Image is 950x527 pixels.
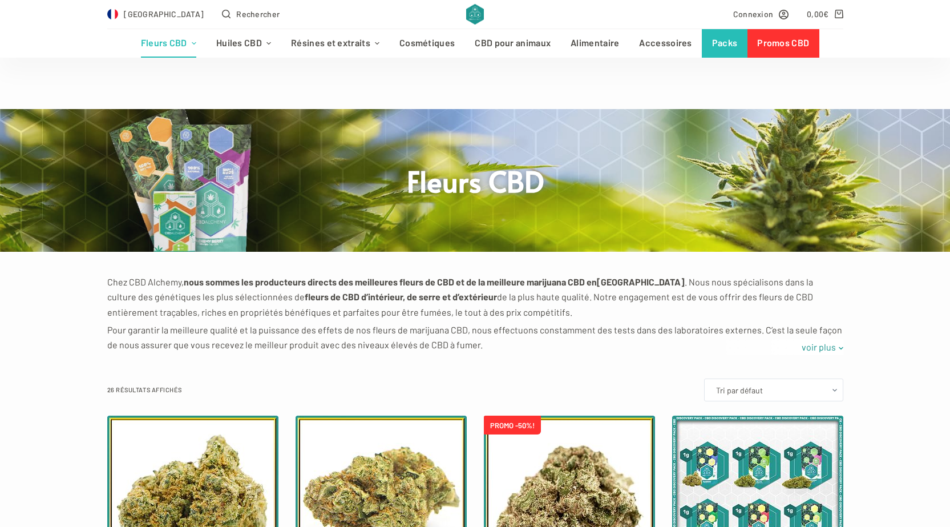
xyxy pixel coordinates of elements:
[107,9,119,20] img: FR Flag
[222,7,280,21] button: Ouvrir le formulaire de recherche
[261,162,689,199] h1: Fleurs CBD
[124,7,204,21] span: [GEOGRAPHIC_DATA]
[107,323,843,353] p: Pour garantir la meilleure qualité et la puissance des effets de nos fleurs de marijuana CBD, nou...
[561,29,629,58] a: Alimentaire
[733,7,774,21] span: Connexion
[206,29,281,58] a: Huiles CBD
[107,356,843,386] p: Notre expérience de plus de nous permet de pour vous guider sur la façon de tirer le meilleur par...
[597,276,685,287] strong: [GEOGRAPHIC_DATA]
[704,379,843,401] select: Commande
[807,9,829,19] bdi: 0,00
[236,7,280,21] span: Rechercher
[794,340,843,355] a: voir plus
[466,4,484,25] img: CBD Alchemy
[131,29,206,58] a: Fleurs CBD
[305,291,497,302] strong: fleurs de CBD d’intérieur, de serre et d’extérieur
[747,29,819,58] a: Promos CBD
[390,29,465,58] a: Cosmétiques
[807,7,843,21] a: Panier d’achat
[184,276,597,287] strong: nous sommes les producteurs directs des meilleures fleurs de CBD et de la meilleure marijuana CBD en
[629,29,702,58] a: Accessoires
[107,385,183,395] p: 26 résultats affichés
[107,7,204,21] a: Select Country
[733,7,789,21] a: Connexion
[107,275,843,320] p: Chez CBD Alchemy, . Nous nous spécialisons dans la culture des génétiques les plus sélectionnées ...
[131,29,819,58] nav: Menu d’en-tête
[484,416,541,435] span: PROMO -50%!
[465,29,561,58] a: CBD pour animaux
[281,29,390,58] a: Résines et extraits
[702,29,747,58] a: Packs
[823,9,828,19] span: €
